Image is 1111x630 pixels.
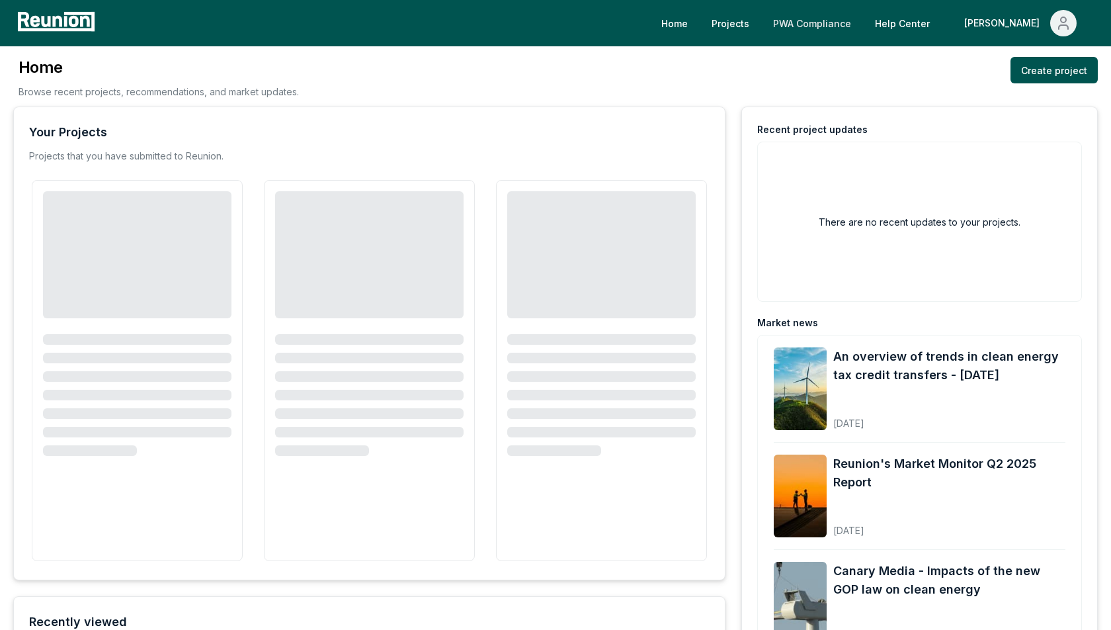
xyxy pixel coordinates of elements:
[19,57,299,78] h3: Home
[651,10,698,36] a: Home
[833,347,1065,384] a: An overview of trends in clean energy tax credit transfers - [DATE]
[864,10,940,36] a: Help Center
[833,407,1065,430] div: [DATE]
[762,10,862,36] a: PWA Compliance
[701,10,760,36] a: Projects
[757,316,818,330] div: Market news
[833,455,1065,492] a: Reunion's Market Monitor Q2 2025 Report
[757,123,868,136] div: Recent project updates
[29,123,107,142] div: Your Projects
[774,455,827,537] img: Reunion's Market Monitor Q2 2025 Report
[833,562,1065,599] a: Canary Media - Impacts of the new GOP law on clean energy
[774,347,827,430] img: An overview of trends in clean energy tax credit transfers - August 2025
[19,85,299,99] p: Browse recent projects, recommendations, and market updates.
[819,215,1020,229] h2: There are no recent updates to your projects.
[964,10,1045,36] div: [PERSON_NAME]
[833,514,1065,537] div: [DATE]
[29,150,224,163] p: Projects that you have submitted to Reunion.
[651,10,1098,36] nav: Main
[954,10,1087,36] button: [PERSON_NAME]
[1010,57,1098,83] a: Create project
